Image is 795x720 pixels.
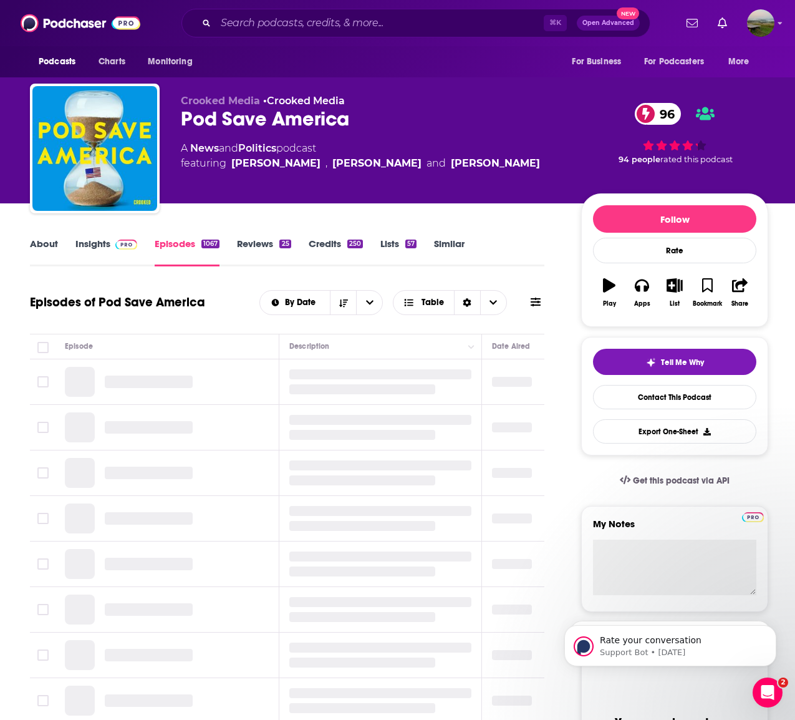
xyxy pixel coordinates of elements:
span: featuring [181,156,540,171]
button: Apps [625,270,658,315]
input: Search podcasts, credits, & more... [216,13,544,33]
button: open menu [139,50,208,74]
button: open menu [720,50,765,74]
span: Toggle select row [37,649,49,661]
a: About [30,238,58,266]
span: 2 [778,678,788,688]
button: List [658,270,691,315]
div: 57 [405,240,417,248]
img: Podchaser - Follow, Share and Rate Podcasts [21,11,140,35]
span: Podcasts [39,53,75,71]
span: By Date [285,298,320,307]
a: 96 [635,103,681,125]
a: Contact This Podcast [593,385,756,409]
button: Play [593,270,625,315]
span: Toggle select row [37,513,49,524]
button: open menu [260,298,330,307]
button: Export One-Sheet [593,419,756,444]
a: Charts [90,50,133,74]
img: Pod Save America [32,86,157,211]
a: Lists57 [380,238,417,266]
a: Politics [238,142,276,154]
span: Charts [99,53,125,71]
img: Podchaser Pro [115,240,137,250]
span: 94 people [619,155,660,164]
a: Get this podcast via API [610,465,740,496]
button: Column Actions [464,339,479,354]
span: rated this podcast [660,155,733,164]
a: Jon Favreau [231,156,320,171]
h1: Episodes of Pod Save America [30,294,205,310]
div: List [670,300,680,308]
label: My Notes [593,518,756,540]
span: New [617,7,639,19]
div: Rate [593,238,756,263]
a: Reviews25 [237,238,291,266]
span: 96 [647,103,681,125]
button: Follow [593,205,756,233]
a: Credits250 [309,238,363,266]
button: Sort Direction [330,291,356,314]
span: For Podcasters [644,53,704,71]
span: • [263,95,345,107]
a: Show notifications dropdown [682,12,703,34]
a: Show notifications dropdown [713,12,732,34]
iframe: Intercom live chat [753,678,783,708]
img: tell me why sparkle [646,358,656,367]
span: Toggle select row [37,558,49,570]
a: Pro website [742,510,764,522]
button: tell me why sparkleTell Me Why [593,349,756,375]
span: Get this podcast via API [633,475,730,486]
a: Similar [434,238,465,266]
button: open menu [30,50,92,74]
span: Monitoring [148,53,192,71]
iframe: Intercom notifications message [546,599,795,686]
a: Dan Pfeiffer [332,156,422,171]
a: Jon Lovett [451,156,540,171]
div: Description [289,339,329,354]
div: 25 [279,240,291,248]
div: Play [603,300,616,308]
div: 1067 [201,240,219,248]
button: open menu [636,50,722,74]
span: More [728,53,749,71]
div: Bookmark [693,300,722,308]
span: Toggle select row [37,695,49,706]
span: Toggle select row [37,467,49,479]
div: 96 94 peoplerated this podcast [581,95,768,172]
div: Search podcasts, credits, & more... [181,9,650,37]
img: User Profile [747,9,774,37]
a: Episodes1067 [155,238,219,266]
div: Share [731,300,748,308]
span: Toggle select row [37,604,49,615]
span: ⌘ K [544,15,567,31]
div: 250 [347,240,363,248]
button: open menu [563,50,637,74]
span: and [219,142,238,154]
div: Sort Direction [454,291,480,314]
img: Podchaser Pro [742,512,764,522]
a: InsightsPodchaser Pro [75,238,137,266]
span: Logged in as hlrobbins [747,9,774,37]
button: Open AdvancedNew [577,16,640,31]
button: Bookmark [691,270,723,315]
span: , [325,156,327,171]
span: Table [422,298,444,307]
div: Date Aired [492,339,530,354]
a: Crooked Media [267,95,345,107]
span: and [426,156,446,171]
span: Toggle select row [37,422,49,433]
a: News [190,142,219,154]
button: Choose View [393,290,507,315]
h2: Choose List sort [259,290,383,315]
button: open menu [356,291,382,314]
div: A podcast [181,141,540,171]
span: Crooked Media [181,95,260,107]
